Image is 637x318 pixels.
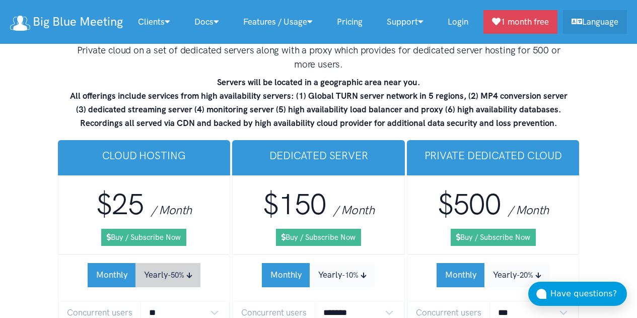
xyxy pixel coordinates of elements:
img: logo [10,16,30,31]
div: Subscription Period [262,263,375,287]
span: $25 [96,187,144,222]
a: Docs [182,11,231,33]
button: Monthly [437,263,485,287]
a: Buy / Subscribe Now [451,229,536,246]
span: / Month [508,203,549,217]
span: $500 [438,187,501,222]
a: Buy / Subscribe Now [276,229,361,246]
button: Yearly-50% [135,263,200,287]
a: Big Blue Meeting [10,11,123,33]
a: 1 month free [483,10,557,34]
h3: Dedicated Server [240,148,397,163]
div: Subscription Period [88,263,200,287]
a: Language [563,10,627,34]
strong: Servers will be located in a geographic area near you. All offerings include services from high a... [70,77,568,129]
a: Support [375,11,436,33]
button: Yearly-10% [310,263,375,287]
a: Buy / Subscribe Now [101,229,186,246]
span: / Month [333,203,374,217]
small: -50% [168,271,184,280]
a: Login [436,11,480,33]
small: -20% [517,271,533,280]
h3: Private Dedicated Cloud [415,148,572,163]
a: Features / Usage [231,11,325,33]
small: -10% [342,271,359,280]
span: $150 [263,187,326,222]
h3: Cloud Hosting [66,148,223,163]
div: Subscription Period [437,263,549,287]
button: Have questions? [528,282,627,306]
button: Monthly [88,263,136,287]
span: / Month [151,203,192,217]
a: Clients [126,11,182,33]
a: Pricing [325,11,375,33]
button: Yearly-20% [484,263,549,287]
h4: Cloud hosting on shared hosting with powerful dedicated servers. Single dedicated server for priv... [67,30,571,72]
button: Monthly [262,263,310,287]
div: Have questions? [550,287,627,300]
